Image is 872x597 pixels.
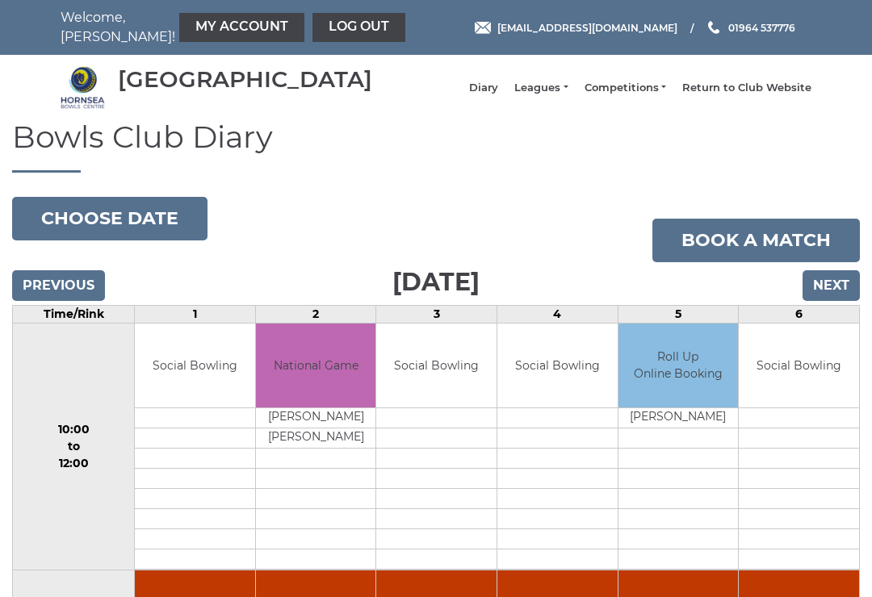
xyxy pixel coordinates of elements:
[652,219,860,262] a: Book a match
[585,81,666,95] a: Competitions
[708,21,719,34] img: Phone us
[135,305,256,323] td: 1
[706,20,795,35] a: Phone us 01964 537776
[256,324,376,408] td: National Game
[256,408,376,428] td: [PERSON_NAME]
[118,67,372,92] div: [GEOGRAPHIC_DATA]
[61,8,359,47] nav: Welcome, [PERSON_NAME]!
[618,324,739,408] td: Roll Up Online Booking
[135,324,255,408] td: Social Bowling
[256,428,376,449] td: [PERSON_NAME]
[376,305,497,323] td: 3
[497,21,677,33] span: [EMAIL_ADDRESS][DOMAIN_NAME]
[475,20,677,35] a: Email [EMAIL_ADDRESS][DOMAIN_NAME]
[255,305,376,323] td: 2
[12,120,860,173] h1: Bowls Club Diary
[497,305,618,323] td: 4
[475,22,491,34] img: Email
[13,323,135,570] td: 10:00 to 12:00
[618,408,739,428] td: [PERSON_NAME]
[682,81,811,95] a: Return to Club Website
[739,305,860,323] td: 6
[179,13,304,42] a: My Account
[13,305,135,323] td: Time/Rink
[12,270,105,301] input: Previous
[469,81,498,95] a: Diary
[803,270,860,301] input: Next
[497,324,618,408] td: Social Bowling
[739,324,859,408] td: Social Bowling
[376,324,497,408] td: Social Bowling
[12,197,208,240] button: Choose date
[618,305,739,323] td: 5
[61,65,105,110] img: Hornsea Bowls Centre
[514,81,568,95] a: Leagues
[728,21,795,33] span: 01964 537776
[312,13,405,42] a: Log out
